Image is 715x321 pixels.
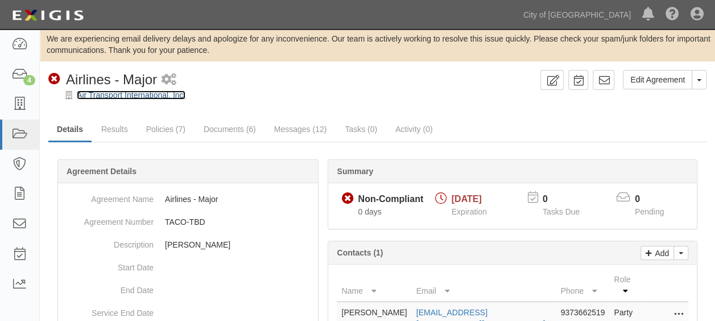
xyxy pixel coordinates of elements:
a: Details [48,118,92,142]
i: Non-Compliant [341,193,353,205]
b: Summary [337,167,373,176]
dd: TACO-TBD [63,211,313,233]
p: Add [652,246,669,260]
a: Activity (0) [387,118,441,141]
a: Add [640,246,674,260]
span: Tasks Due [543,207,580,216]
span: Expiration [452,207,487,216]
dt: End Date [63,279,154,296]
th: Name [337,269,411,302]
img: logo-5460c22ac91f19d4615b14bd174203de0afe785f0fc80cf4dbbc73dc1793850b.png [9,5,87,26]
a: Edit Agreement [623,70,692,89]
a: Tasks (0) [336,118,386,141]
span: Pending [635,207,664,216]
i: 1 scheduled workflow [162,74,176,86]
dt: Service End Date [63,302,154,319]
i: Non-Compliant [48,73,60,85]
p: 0 [543,193,594,206]
span: Since 08/15/2025 [358,207,381,216]
a: Messages (12) [266,118,336,141]
p: [PERSON_NAME] [165,239,313,250]
th: Role [609,269,643,302]
i: Help Center - Complianz [666,8,679,22]
a: Air Transport International, Inc. [77,90,185,100]
div: We are experiencing email delivery delays and apologize for any inconvenience. Our team is active... [40,33,715,56]
span: Airlines - Major [66,72,157,87]
a: Documents (6) [195,118,264,141]
dt: Agreement Name [63,188,154,205]
div: Airlines - Major [48,70,157,89]
b: Contacts (1) [337,248,383,257]
span: [DATE] [452,194,482,204]
dd: Airlines - Major [63,188,313,211]
dt: Start Date [63,256,154,273]
a: Policies (7) [138,118,194,141]
div: 4 [23,75,35,85]
dt: Agreement Number [63,211,154,228]
th: Email [412,269,556,302]
p: 0 [635,193,678,206]
div: Non-Compliant [358,193,423,206]
a: Results [93,118,137,141]
b: Agreement Details [67,167,137,176]
dt: Description [63,233,154,250]
a: City of [GEOGRAPHIC_DATA] [518,3,637,26]
th: Phone [556,269,609,302]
